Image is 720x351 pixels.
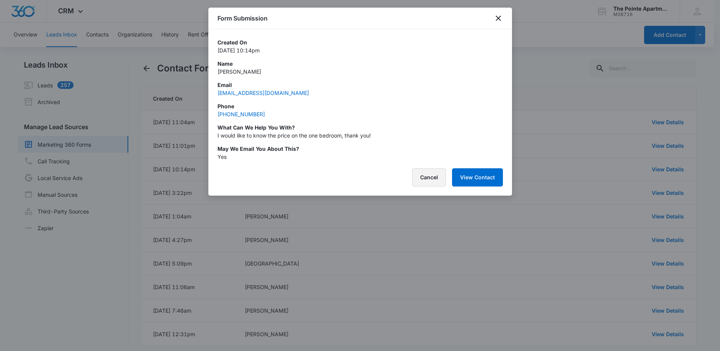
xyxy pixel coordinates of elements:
a: [PHONE_NUMBER] [217,111,265,117]
p: [PERSON_NAME] [217,68,503,76]
h1: Form Submission [217,14,268,23]
p: Yes [217,153,503,161]
p: What can we help you with? [217,123,503,131]
p: [DATE] 10:14pm [217,46,503,54]
p: Phone [217,102,503,110]
p: Email [217,81,503,89]
button: close [494,14,503,23]
p: I would like to know the price on the one bedroom, thank you! [217,131,503,139]
button: Cancel [412,168,446,187]
button: View Contact [452,168,503,187]
p: May we email you about this? [217,145,503,153]
p: Created On [217,38,503,46]
a: [EMAIL_ADDRESS][DOMAIN_NAME] [217,90,309,96]
p: Name [217,60,503,68]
